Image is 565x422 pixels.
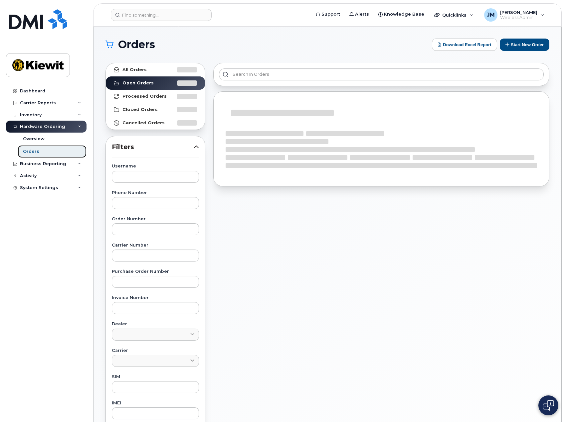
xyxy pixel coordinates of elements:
[112,401,199,405] label: IMEI
[122,94,167,99] strong: Processed Orders
[112,375,199,379] label: SIM
[122,67,147,72] strong: All Orders
[500,39,549,51] button: Start New Order
[106,63,205,76] a: All Orders
[106,103,205,116] a: Closed Orders
[543,400,554,411] img: Open chat
[106,76,205,90] a: Open Orders
[122,120,165,126] strong: Cancelled Orders
[112,164,199,168] label: Username
[106,116,205,130] a: Cancelled Orders
[219,68,544,80] input: Search in orders
[112,243,199,248] label: Carrier Number
[122,107,158,112] strong: Closed Orders
[112,217,199,221] label: Order Number
[118,40,155,50] span: Orders
[112,269,199,274] label: Purchase Order Number
[122,80,154,86] strong: Open Orders
[112,142,194,152] span: Filters
[432,39,497,51] button: Download Excel Report
[112,322,199,326] label: Dealer
[112,296,199,300] label: Invoice Number
[106,90,205,103] a: Processed Orders
[112,349,199,353] label: Carrier
[112,191,199,195] label: Phone Number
